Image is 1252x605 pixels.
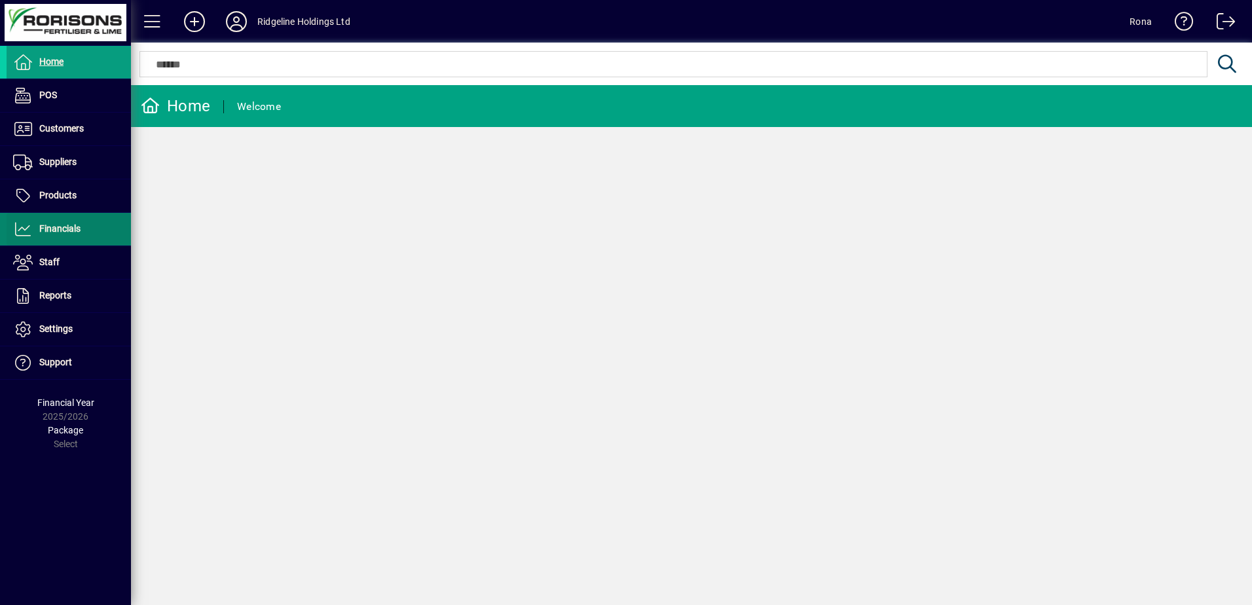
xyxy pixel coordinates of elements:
[39,290,71,301] span: Reports
[257,11,350,32] div: Ridgeline Holdings Ltd
[7,179,131,212] a: Products
[39,156,77,167] span: Suppliers
[7,280,131,312] a: Reports
[39,323,73,334] span: Settings
[39,223,81,234] span: Financials
[1207,3,1236,45] a: Logout
[7,146,131,179] a: Suppliers
[37,397,94,408] span: Financial Year
[7,313,131,346] a: Settings
[48,425,83,435] span: Package
[39,90,57,100] span: POS
[1130,11,1152,32] div: Rona
[215,10,257,33] button: Profile
[7,346,131,379] a: Support
[141,96,210,117] div: Home
[7,246,131,279] a: Staff
[174,10,215,33] button: Add
[39,257,60,267] span: Staff
[39,56,64,67] span: Home
[39,123,84,134] span: Customers
[7,79,131,112] a: POS
[237,96,281,117] div: Welcome
[39,357,72,367] span: Support
[7,213,131,246] a: Financials
[1165,3,1194,45] a: Knowledge Base
[7,113,131,145] a: Customers
[39,190,77,200] span: Products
